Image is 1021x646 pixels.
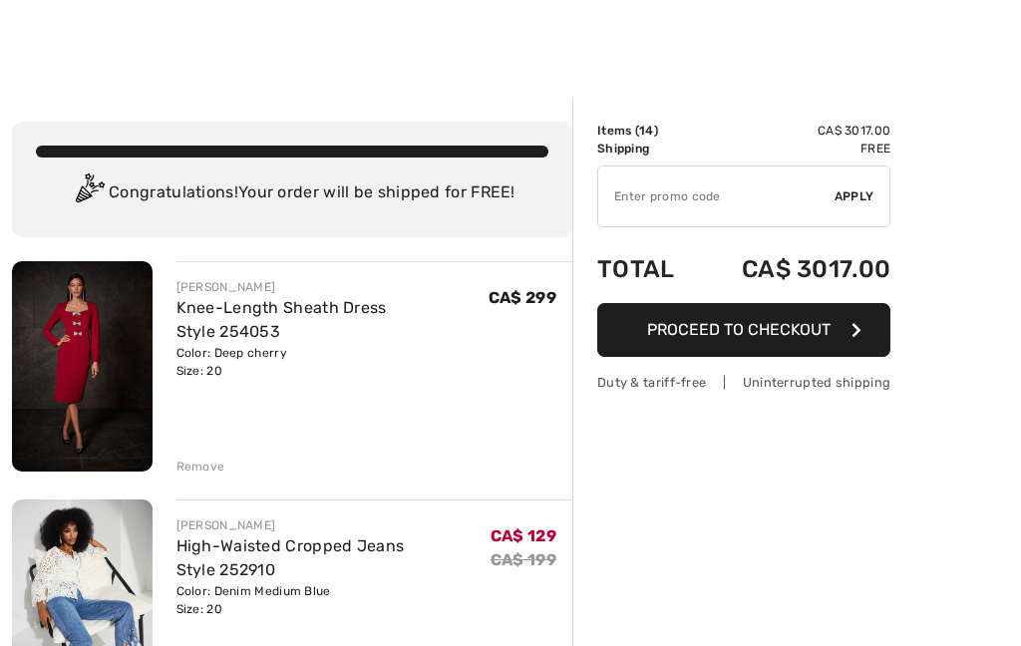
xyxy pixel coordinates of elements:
div: Remove [176,458,225,476]
td: Shipping [597,140,698,158]
td: Free [698,140,891,158]
s: CA$ 199 [491,550,556,569]
td: CA$ 3017.00 [698,122,891,140]
div: [PERSON_NAME] [176,278,489,296]
div: [PERSON_NAME] [176,516,491,534]
img: Knee-Length Sheath Dress Style 254053 [12,261,153,472]
td: CA$ 3017.00 [698,235,891,303]
button: Proceed to Checkout [597,303,890,357]
td: Items ( ) [597,122,698,140]
span: 14 [639,124,654,138]
td: Total [597,235,698,303]
span: CA$ 129 [491,526,556,545]
img: Congratulation2.svg [69,173,109,213]
div: Color: Denim Medium Blue Size: 20 [176,582,491,618]
div: Congratulations! Your order will be shipped for FREE! [36,173,548,213]
span: Proceed to Checkout [647,320,831,339]
div: Color: Deep cherry Size: 20 [176,344,489,380]
a: High-Waisted Cropped Jeans Style 252910 [176,536,405,579]
span: CA$ 299 [489,288,556,307]
div: Duty & tariff-free | Uninterrupted shipping [597,373,890,392]
a: Knee-Length Sheath Dress Style 254053 [176,298,387,341]
span: Apply [835,187,874,205]
input: Promo code [598,166,835,226]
